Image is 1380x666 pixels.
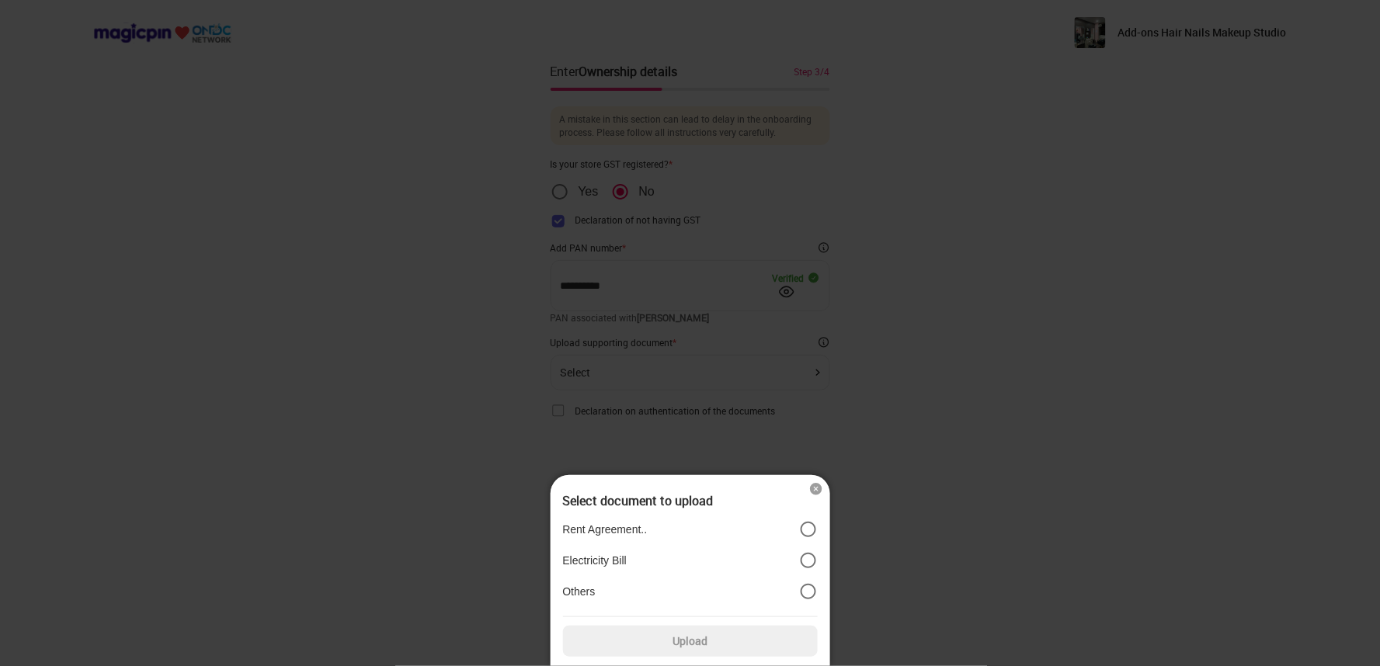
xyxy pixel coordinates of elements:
[808,481,824,497] img: cross_icon.7ade555c.svg
[563,494,818,508] div: Select document to upload
[563,584,596,598] p: Others
[563,522,648,536] p: Rent Agreement..
[563,553,627,567] p: Electricity Bill
[563,514,818,607] div: position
